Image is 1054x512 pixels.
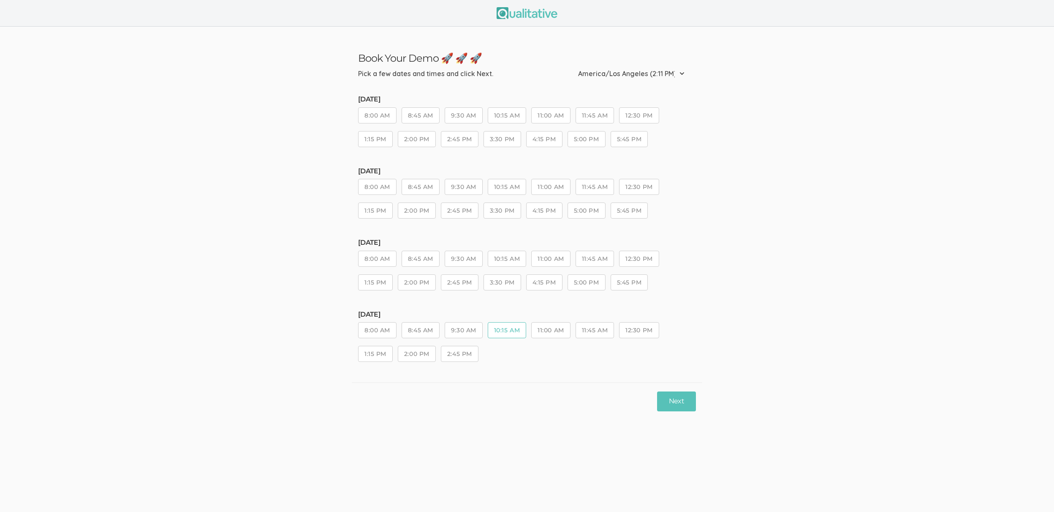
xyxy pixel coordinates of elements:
button: 11:45 AM [576,107,614,123]
button: 12:30 PM [619,107,659,123]
button: 10:15 AM [488,107,526,123]
h5: [DATE] [358,96,696,103]
h5: [DATE] [358,167,696,175]
button: 10:15 AM [488,251,526,267]
button: 11:00 AM [531,107,570,123]
button: 8:00 AM [358,179,397,195]
button: Next [657,392,696,411]
button: 11:45 AM [576,179,614,195]
button: 2:45 PM [441,274,478,290]
button: 11:00 AM [531,251,570,267]
button: 2:00 PM [398,203,436,219]
button: 1:15 PM [358,274,393,290]
button: 11:45 AM [576,322,614,338]
button: 8:45 AM [402,107,440,123]
button: 1:15 PM [358,346,393,362]
button: 5:00 PM [568,203,606,219]
button: 8:45 AM [402,322,440,338]
button: 5:45 PM [611,131,648,147]
button: 2:45 PM [441,203,478,219]
button: 2:00 PM [398,346,436,362]
button: 12:30 PM [619,179,659,195]
button: 12:30 PM [619,251,659,267]
h5: [DATE] [358,311,696,318]
button: 5:00 PM [568,274,606,290]
button: 11:45 AM [576,251,614,267]
button: 5:45 PM [611,274,648,290]
button: 8:00 AM [358,251,397,267]
button: 9:30 AM [445,107,483,123]
h3: Book Your Demo 🚀 🚀 🚀 [358,52,696,64]
button: 10:15 AM [488,322,526,338]
button: 2:45 PM [441,131,478,147]
button: 10:15 AM [488,179,526,195]
button: 5:45 PM [611,203,648,219]
button: 3:30 PM [484,131,521,147]
button: 8:00 AM [358,107,397,123]
button: 11:00 AM [531,179,570,195]
button: 12:30 PM [619,322,659,338]
button: 9:30 AM [445,251,483,267]
button: 8:00 AM [358,322,397,338]
button: 4:15 PM [526,274,562,290]
button: 2:00 PM [398,131,436,147]
button: 9:30 AM [445,179,483,195]
button: 3:30 PM [484,274,521,290]
h5: [DATE] [358,239,696,246]
img: Qualitative [497,7,557,19]
button: 9:30 AM [445,322,483,338]
button: 1:15 PM [358,131,393,147]
button: 8:45 AM [402,179,440,195]
button: 11:00 AM [531,322,570,338]
button: 3:30 PM [484,203,521,219]
button: 2:00 PM [398,274,436,290]
button: 8:45 AM [402,251,440,267]
button: 2:45 PM [441,346,478,362]
div: Pick a few dates and times and click Next. [358,69,493,79]
button: 1:15 PM [358,203,393,219]
button: 4:15 PM [526,203,562,219]
button: 4:15 PM [526,131,562,147]
button: 5:00 PM [568,131,606,147]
